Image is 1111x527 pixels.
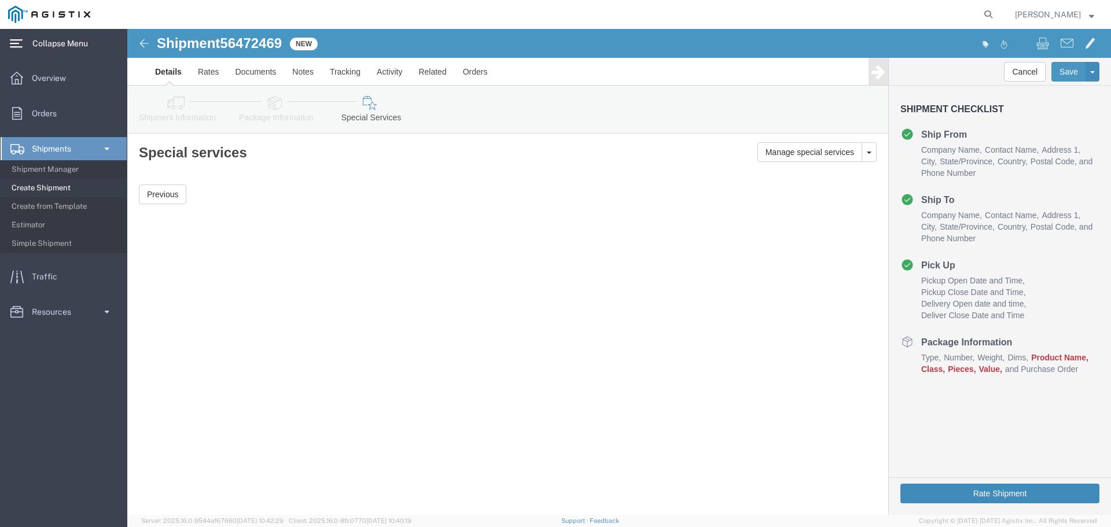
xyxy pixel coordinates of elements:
[32,300,79,323] span: Resources
[1014,8,1095,21] button: [PERSON_NAME]
[127,29,1111,515] iframe: FS Legacy Container
[12,176,119,200] span: Create Shipment
[32,32,96,55] span: Collapse Menu
[12,213,119,237] span: Estimator
[12,158,119,181] span: Shipment Manager
[1,67,127,90] a: Overview
[1,102,127,125] a: Orders
[8,6,90,23] img: logo
[1015,8,1081,21] span: Ron Reveal
[919,516,1097,526] span: Copyright © [DATE]-[DATE] Agistix Inc., All Rights Reserved
[1,300,127,323] a: Resources
[12,195,119,218] span: Create from Template
[32,67,74,90] span: Overview
[237,517,284,524] span: [DATE] 10:42:29
[12,232,119,255] span: Simple Shipment
[32,102,65,125] span: Orders
[561,517,590,524] a: Support
[141,517,284,524] span: Server: 2025.16.0-9544af67660
[32,137,79,160] span: Shipments
[1,137,127,160] a: Shipments
[289,517,411,524] span: Client: 2025.16.0-8fc0770
[1,265,127,288] a: Traffic
[32,265,65,288] span: Traffic
[366,517,411,524] span: [DATE] 10:40:19
[590,517,619,524] a: Feedback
